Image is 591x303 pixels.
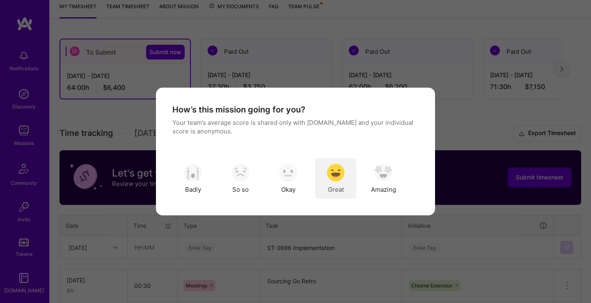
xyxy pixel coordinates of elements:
[281,185,295,193] span: Okay
[279,163,297,181] img: soso
[327,163,345,181] img: soso
[328,185,344,193] span: Great
[371,185,396,193] span: Amazing
[172,104,305,115] h4: How’s this mission going for you?
[232,185,249,193] span: So so
[231,163,250,181] img: soso
[172,118,419,135] p: Your team’s average score is shared only with [DOMAIN_NAME] and your individual score is anonymous.
[185,185,201,193] span: Badly
[374,163,392,181] img: soso
[184,163,202,181] img: soso
[156,88,435,216] div: modal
